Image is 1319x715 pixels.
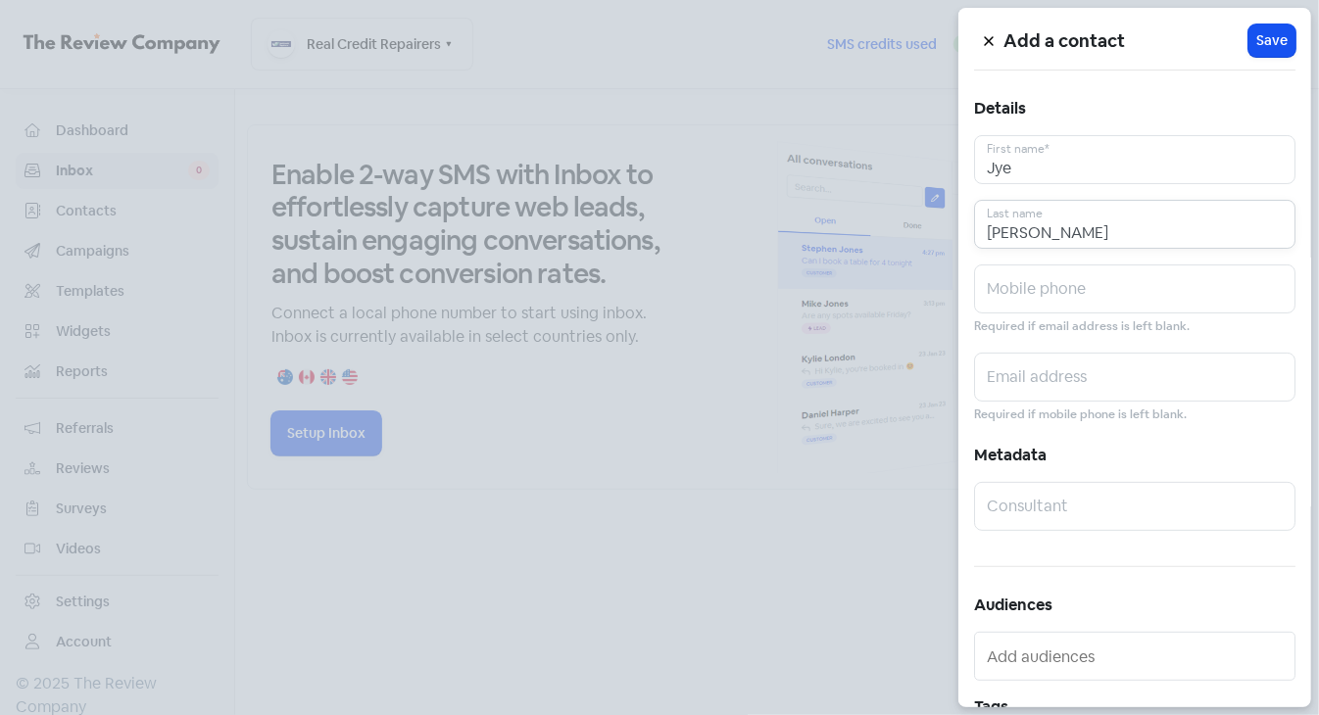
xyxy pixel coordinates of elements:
[1248,24,1295,57] button: Save
[974,591,1295,620] h5: Audiences
[1003,26,1248,56] h5: Add a contact
[987,641,1287,672] input: Add audiences
[974,317,1190,336] small: Required if email address is left blank.
[974,482,1295,531] input: Consultant
[1256,30,1288,51] span: Save
[974,441,1295,470] h5: Metadata
[974,353,1295,402] input: Email address
[974,94,1295,123] h5: Details
[974,135,1295,184] input: First name
[974,405,1187,424] small: Required if mobile phone is left blank.
[974,264,1295,313] input: Mobile phone
[974,200,1295,249] input: Last name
